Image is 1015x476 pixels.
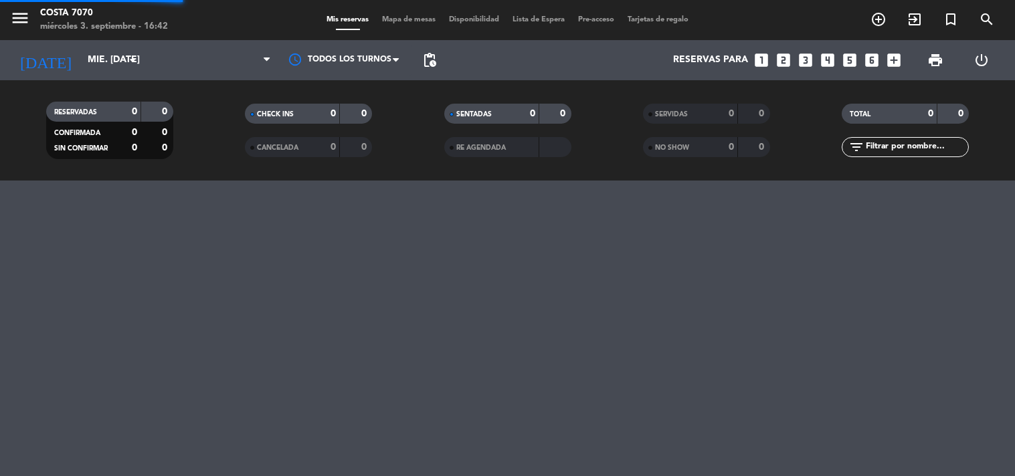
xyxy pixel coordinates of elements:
span: CANCELADA [257,144,298,151]
i: menu [10,8,30,28]
span: Pre-acceso [571,16,621,23]
span: Mapa de mesas [375,16,442,23]
div: Costa 7070 [40,7,168,20]
strong: 0 [560,109,568,118]
button: menu [10,8,30,33]
strong: 0 [162,143,170,152]
strong: 0 [132,128,137,137]
strong: 0 [361,109,369,118]
span: TOTAL [850,111,870,118]
i: add_box [885,51,903,69]
strong: 0 [530,109,535,118]
span: SIN CONFIRMAR [54,145,108,152]
i: power_settings_new [974,52,990,68]
span: Lista de Espera [506,16,571,23]
strong: 0 [132,107,137,116]
i: [DATE] [10,45,81,75]
span: CONFIRMADA [54,130,100,136]
span: CHECK INS [257,111,294,118]
strong: 0 [162,107,170,116]
strong: 0 [958,109,966,118]
strong: 0 [331,109,336,118]
span: print [927,52,943,68]
strong: 0 [928,109,933,118]
span: SERVIDAS [655,111,688,118]
span: pending_actions [422,52,438,68]
i: looks_6 [863,51,881,69]
strong: 0 [729,142,734,152]
i: search [979,11,995,27]
div: LOG OUT [959,40,1005,80]
i: add_circle_outline [870,11,887,27]
input: Filtrar por nombre... [864,140,968,154]
i: looks_5 [841,51,858,69]
div: miércoles 3. septiembre - 16:42 [40,20,168,33]
i: looks_two [775,51,792,69]
span: NO SHOW [655,144,689,151]
i: arrow_drop_down [124,52,141,68]
span: RE AGENDADA [456,144,506,151]
span: RESERVADAS [54,109,97,116]
i: looks_4 [819,51,836,69]
i: looks_one [753,51,770,69]
strong: 0 [361,142,369,152]
i: turned_in_not [943,11,959,27]
strong: 0 [729,109,734,118]
span: Mis reservas [320,16,375,23]
strong: 0 [759,109,767,118]
i: looks_3 [797,51,814,69]
strong: 0 [331,142,336,152]
span: Disponibilidad [442,16,506,23]
strong: 0 [132,143,137,152]
i: filter_list [848,139,864,155]
strong: 0 [162,128,170,137]
span: Reservas para [673,55,748,66]
i: exit_to_app [907,11,923,27]
span: SENTADAS [456,111,492,118]
strong: 0 [759,142,767,152]
span: Tarjetas de regalo [621,16,695,23]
